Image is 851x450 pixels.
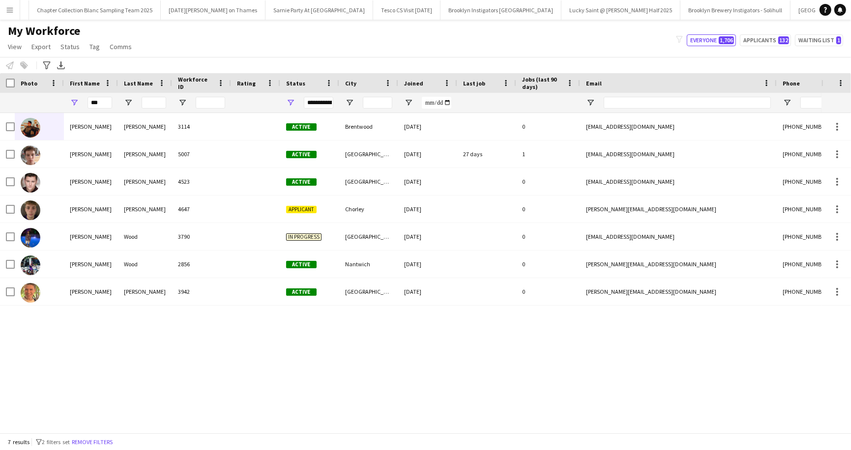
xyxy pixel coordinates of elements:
div: [DATE] [398,141,457,168]
div: Wood [118,251,172,278]
div: [DATE] [398,223,457,250]
div: 27 days [457,141,516,168]
div: [GEOGRAPHIC_DATA] [339,168,398,195]
button: Open Filter Menu [345,98,354,107]
button: Everyone1,706 [687,34,736,46]
a: Comms [106,40,136,53]
span: Active [286,151,317,158]
div: 0 [516,278,580,305]
span: First Name [70,80,100,87]
div: 4647 [172,196,231,223]
div: Wood [118,223,172,250]
span: Status [286,80,305,87]
button: Open Filter Menu [178,98,187,107]
div: [DATE] [398,196,457,223]
span: Tag [89,42,100,51]
div: 3790 [172,223,231,250]
span: Joined [404,80,423,87]
div: [EMAIL_ADDRESS][DOMAIN_NAME] [580,141,777,168]
button: Brooklyn Brewery Instigators - Solihull [680,0,791,20]
input: First Name Filter Input [88,97,112,109]
input: Last Name Filter Input [142,97,166,109]
a: View [4,40,26,53]
div: [DATE] [398,113,457,140]
img: Joe Harvey [21,145,40,165]
span: Photo [21,80,37,87]
span: Phone [783,80,800,87]
div: [PERSON_NAME] [118,113,172,140]
div: 0 [516,113,580,140]
div: 4523 [172,168,231,195]
div: 0 [516,168,580,195]
span: My Workforce [8,24,80,38]
img: Joe Wood [21,255,40,275]
span: View [8,42,22,51]
span: Last job [463,80,485,87]
div: Chorley [339,196,398,223]
button: Open Filter Menu [124,98,133,107]
button: Open Filter Menu [404,98,413,107]
span: Jobs (last 90 days) [522,76,562,90]
img: Joe Hillard [21,173,40,193]
span: Email [586,80,602,87]
span: Workforce ID [178,76,213,90]
div: [PERSON_NAME] [64,196,118,223]
button: Lucky Saint @ [PERSON_NAME] Half 2025 [561,0,680,20]
input: Joined Filter Input [422,97,451,109]
div: [PERSON_NAME] [118,196,172,223]
span: Active [286,178,317,186]
span: Last Name [124,80,153,87]
img: Joe Wood [21,228,40,248]
div: [EMAIL_ADDRESS][DOMAIN_NAME] [580,223,777,250]
input: Email Filter Input [604,97,771,109]
div: [PERSON_NAME] [118,168,172,195]
div: [GEOGRAPHIC_DATA] [339,141,398,168]
span: City [345,80,356,87]
button: Open Filter Menu [586,98,595,107]
div: [PERSON_NAME] [118,141,172,168]
input: City Filter Input [363,97,392,109]
span: 2 filters set [42,438,70,446]
button: Sarnie Party At [GEOGRAPHIC_DATA] [265,0,373,20]
div: 3942 [172,278,231,305]
div: [GEOGRAPHIC_DATA] [339,223,398,250]
span: 132 [778,36,789,44]
div: 0 [516,251,580,278]
div: [DATE] [398,251,457,278]
div: 0 [516,223,580,250]
div: [PERSON_NAME][EMAIL_ADDRESS][DOMAIN_NAME] [580,278,777,305]
button: Remove filters [70,437,115,448]
button: Brooklyn Instigators [GEOGRAPHIC_DATA] [440,0,561,20]
button: [DATE][PERSON_NAME] on Thames [161,0,265,20]
div: [EMAIL_ADDRESS][DOMAIN_NAME] [580,168,777,195]
span: Active [286,261,317,268]
div: 0 [516,196,580,223]
span: Export [31,42,51,51]
a: Export [28,40,55,53]
img: Joel Cooke [21,283,40,303]
img: Joe Duffield [21,118,40,138]
div: Brentwood [339,113,398,140]
span: Status [60,42,80,51]
button: Open Filter Menu [286,98,295,107]
a: Status [57,40,84,53]
img: Joe Liston-Smith [21,200,40,220]
div: [PERSON_NAME] [64,251,118,278]
div: [PERSON_NAME][EMAIL_ADDRESS][DOMAIN_NAME] [580,196,777,223]
button: Open Filter Menu [783,98,792,107]
button: Applicants132 [740,34,791,46]
span: Active [286,123,317,131]
div: 1 [516,141,580,168]
div: 3114 [172,113,231,140]
div: [GEOGRAPHIC_DATA] [339,278,398,305]
span: Active [286,288,317,296]
button: Waiting list1 [795,34,843,46]
app-action-btn: Advanced filters [41,59,53,71]
button: Chapter Collection Blanc Sampling Team 2025 [29,0,161,20]
span: Applicant [286,206,317,213]
app-action-btn: Export XLSX [55,59,67,71]
span: Comms [110,42,132,51]
div: 5007 [172,141,231,168]
div: [PERSON_NAME][EMAIL_ADDRESS][DOMAIN_NAME] [580,251,777,278]
div: [PERSON_NAME] [64,278,118,305]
